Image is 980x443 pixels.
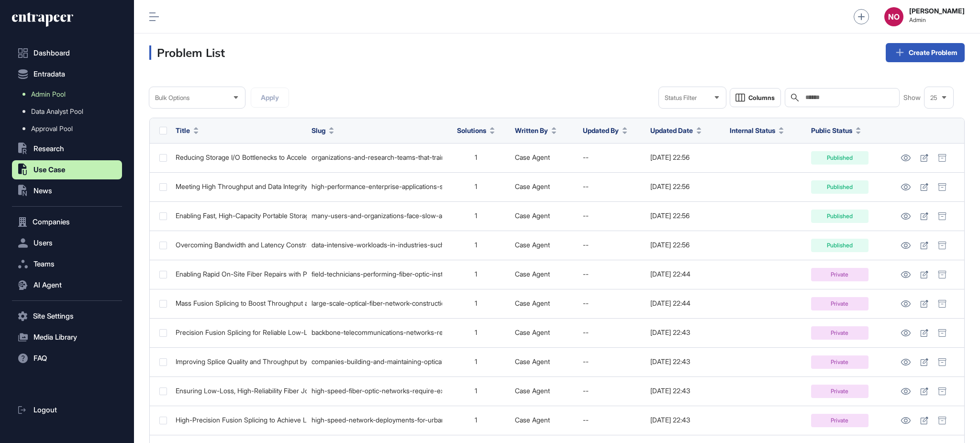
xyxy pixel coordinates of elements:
button: Media Library [12,328,122,347]
div: [DATE] 22:56 [650,154,720,161]
span: Entradata [33,70,65,78]
a: Case Agent [515,241,550,249]
a: Case Agent [515,270,550,278]
span: -- [583,328,589,336]
button: Updated Date [650,125,702,135]
span: Internal Status [730,125,775,135]
span: -- [583,211,589,220]
span: Updated Date [650,125,693,135]
div: high-performance-enterprise-applications-such-as-data-analytics-artificial-intelligence-workloads... [312,183,438,190]
span: Use Case [33,166,66,174]
span: 1 [475,153,477,161]
button: Internal Status [730,125,784,135]
div: Private [811,268,869,281]
a: Case Agent [515,211,550,220]
div: [DATE] 22:43 [650,329,720,336]
span: 1 [475,387,477,395]
button: FAQ [12,349,122,368]
span: Admin [909,17,965,23]
button: Updated By [583,125,627,135]
div: High-Precision Fusion Splicing to Achieve Low-Loss, Consistent Joints in High-Speed Network Deplo... [176,416,302,424]
button: AI Agent [12,276,122,295]
span: -- [583,241,589,249]
span: Columns [748,94,775,101]
div: [DATE] 22:43 [650,387,720,395]
button: Columns [730,88,781,107]
button: Entradata [12,65,122,84]
div: Private [811,297,869,310]
span: 1 [475,182,477,190]
h3: Problem List [149,45,225,60]
span: -- [583,357,589,365]
div: [DATE] 22:44 [650,270,720,278]
span: Site Settings [33,312,74,320]
span: 1 [475,416,477,424]
div: Mass Fusion Splicing to Boost Throughput and Reduce Labor Costs in Large-Scale Optical Network De... [176,299,302,307]
span: 1 [475,241,477,249]
span: Updated By [583,125,619,135]
span: Research [33,145,64,153]
div: Ensuring Low-Loss, High-Reliability Fiber Joints in Harsh Environments with Advanced Fusion Splic... [176,387,302,395]
button: Slug [312,125,334,135]
div: Precision Fusion Splicing for Reliable Low-Loss Backbone Network Construction and Reduced Rework [176,329,302,336]
div: [DATE] 22:43 [650,416,720,424]
div: [DATE] 22:56 [650,241,720,249]
div: field-technicians-performing-fiber-optic-installation-and-maintenance-encounter-operational-const... [312,270,438,278]
div: many-users-and-organizations-face-slow-and-inefficient-transfer-and-storage-of-large-digital-file... [312,212,438,220]
button: NO [884,7,903,26]
div: Published [811,210,869,223]
strong: [PERSON_NAME] [909,7,965,15]
a: Create Problem [886,43,965,62]
span: -- [583,299,589,307]
span: -- [583,153,589,161]
a: Approval Pool [17,120,122,137]
div: high-speed-network-deployments-for-urban-internet-access-data-centers-and-large-scale-telecommuni... [312,416,438,424]
a: Case Agent [515,328,550,336]
button: Research [12,139,122,158]
div: backbone-telecommunications-networks-require-extremely-reliable-low-loss-optical-links-but-instal... [312,329,438,336]
button: Public Status [811,125,861,135]
div: Meeting High Throughput and Data Integrity Needs for Large-Capacity Enterprise Storage Systems [176,183,302,190]
span: -- [583,387,589,395]
span: Bulk Options [155,94,189,101]
span: FAQ [33,354,47,362]
div: [DATE] 22:43 [650,358,720,365]
div: companies-building-and-maintaining-optical-fiber-networks-must-choose-between-manual-and-automate... [312,358,438,365]
div: [DATE] 22:56 [650,183,720,190]
button: Use Case [12,160,122,179]
div: Overcoming Bandwidth and Latency Constraints in High-Demand AI, Gaming, and Enterprise Storage Wo... [176,241,302,249]
a: Case Agent [515,387,550,395]
span: Slug [312,125,325,135]
a: Case Agent [515,153,550,161]
span: Public Status [811,125,852,135]
a: Case Agent [515,416,550,424]
div: Enabling Fast, High-Capacity Portable Storage to Streamline Large File Transfers Across Industries [176,212,302,220]
span: Show [903,94,921,101]
span: -- [583,416,589,424]
div: [DATE] 22:44 [650,299,720,307]
div: Published [811,151,869,165]
button: Companies [12,212,122,232]
span: Title [176,125,190,135]
div: data-intensive-workloads-in-industries-such-as-artificial-intelligence-ai-gaming-and-esports-and-... [312,241,438,249]
a: Logout [12,400,122,420]
a: Case Agent [515,357,550,365]
span: 1 [475,299,477,307]
span: AI Agent [33,281,62,289]
div: organizations-and-research-teams-that-train-and-deploy-machine-learning-models-face-delays-caused... [312,154,438,161]
span: 1 [475,357,477,365]
div: [DATE] 22:56 [650,212,720,220]
span: Logout [33,406,57,414]
span: Users [33,239,53,247]
span: -- [583,182,589,190]
span: 25 [930,94,937,101]
span: News [33,187,52,195]
button: News [12,181,122,200]
button: Users [12,233,122,253]
button: Title [176,125,199,135]
span: Status Filter [665,94,697,101]
a: Case Agent [515,182,550,190]
span: Companies [33,218,70,226]
span: Solutions [457,125,486,135]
